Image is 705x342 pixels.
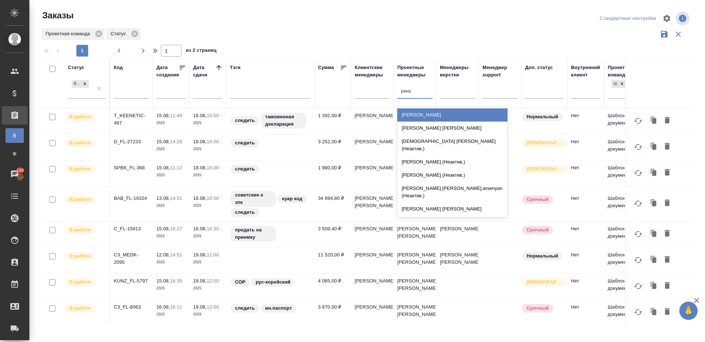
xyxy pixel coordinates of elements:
span: 100 [12,167,29,174]
p: 2025 [193,202,223,209]
td: [PERSON_NAME] [351,300,394,325]
span: 2 [113,47,125,54]
div: Доп. статус [525,64,553,71]
button: Обновить [629,112,647,130]
p: 16:30 [207,226,219,231]
a: 100 [2,165,28,183]
div: [PERSON_NAME] (Неактив.) [397,169,507,182]
p: Проектная команда [46,30,93,37]
p: [DEMOGRAPHIC_DATA] [527,278,563,286]
span: из 2 страниц [186,46,217,57]
td: 1 392,00 ₽ [314,108,351,134]
p: 14:28 [170,139,182,144]
p: 18.08, [193,113,207,118]
div: Статус [68,64,84,71]
p: 2025 [193,172,223,179]
p: 14:51 [170,252,182,258]
p: рус-корейский [256,278,290,286]
p: C3_FL-8063 [114,303,149,311]
div: Код [114,64,123,71]
button: Удалить [661,114,673,128]
p: 2025 [156,172,186,179]
span: В [9,132,20,139]
p: 16:27 [170,226,182,231]
td: 34 894,80 ₽ [314,191,351,217]
p: Нет [571,251,600,259]
td: [PERSON_NAME] [351,134,394,160]
p: KUNZ_FL-5797 [114,277,149,285]
p: 18.08, [193,139,207,144]
p: 19.08, [193,304,207,310]
p: Нормальный [527,113,558,120]
p: следить [235,139,255,147]
button: Сохранить фильтры [657,27,671,41]
p: Нет [571,277,600,285]
p: 19.08, [193,252,207,258]
td: 3 252,00 ₽ [314,134,351,160]
p: 2025 [193,145,223,153]
div: [PERSON_NAME] [397,108,507,122]
p: В работе [69,139,91,147]
p: В работе [69,226,91,234]
div: [PERSON_NAME] [PERSON_NAME] (Неактив.) [397,216,507,236]
p: D_FL-27233 [114,138,149,145]
td: [PERSON_NAME] [PERSON_NAME] [351,191,394,217]
p: 18.08, [193,165,207,170]
p: Срочный [527,196,549,203]
p: 15.08, [156,113,170,118]
td: [PERSON_NAME] [351,108,394,134]
div: Внутренний клиент [571,64,600,79]
span: 🙏 [682,303,695,318]
p: В работе [69,305,91,312]
p: [PERSON_NAME] [440,225,475,233]
p: 19.08, [193,278,207,284]
p: C3_MEDK-2095 [114,251,149,266]
td: [PERSON_NAME] [PERSON_NAME] [394,274,436,299]
p: 16:00 [207,139,219,144]
span: Посмотреть информацию [676,11,691,25]
p: 2025 [193,311,223,318]
p: 11:49 [170,113,182,118]
p: 2025 [156,233,186,240]
td: Шаблонные документы [604,134,647,160]
p: 2025 [156,259,186,266]
p: Нет [571,112,600,119]
button: Удалить [661,140,673,154]
button: Удалить [661,305,673,319]
p: следить [235,305,255,312]
div: Выставляется автоматически для первых 3 заказов нового контактного лица. Особое внимание [521,277,564,287]
div: Дата сдачи [193,64,215,79]
td: [PERSON_NAME] [351,222,394,247]
td: Шаблонные документы [604,300,647,325]
p: 11:12 [170,165,182,170]
span: Настроить таблицу [658,10,676,27]
td: Шаблонные документы [604,161,647,186]
div: [PERSON_NAME] [PERSON_NAME] [397,202,507,216]
p: Нет [571,195,600,202]
p: 16:00 [207,195,219,201]
span: Ф [9,150,20,158]
a: Ф [6,147,24,161]
button: Клонировать [647,279,661,293]
button: Обновить [629,251,647,269]
div: [DEMOGRAPHIC_DATA] [PERSON_NAME] (Неактив.) [397,135,507,155]
a: В [6,128,24,143]
div: Проектная команда [608,64,643,79]
p: 18.08, [193,195,207,201]
td: 3 870,00 ₽ [314,300,351,325]
div: Клиентские менеджеры [355,64,390,79]
td: [PERSON_NAME] [PERSON_NAME] [394,191,436,217]
div: Шаблонные документы [611,79,627,89]
p: предать на приемку [235,226,272,241]
div: Выставляет ПМ после принятия заказа от КМа [64,112,106,122]
p: 12:00 [207,304,219,310]
p: 12.08, [156,252,170,258]
button: Обновить [629,277,647,295]
p: СОР [235,278,245,286]
p: 14:31 [170,195,182,201]
p: BAB_FL-16324 [114,195,149,202]
p: 2025 [156,311,186,318]
div: Выставляет ПМ после принятия заказа от КМа [64,225,106,235]
div: Шаблонные документы [611,80,618,88]
p: 15.08, [156,226,170,231]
